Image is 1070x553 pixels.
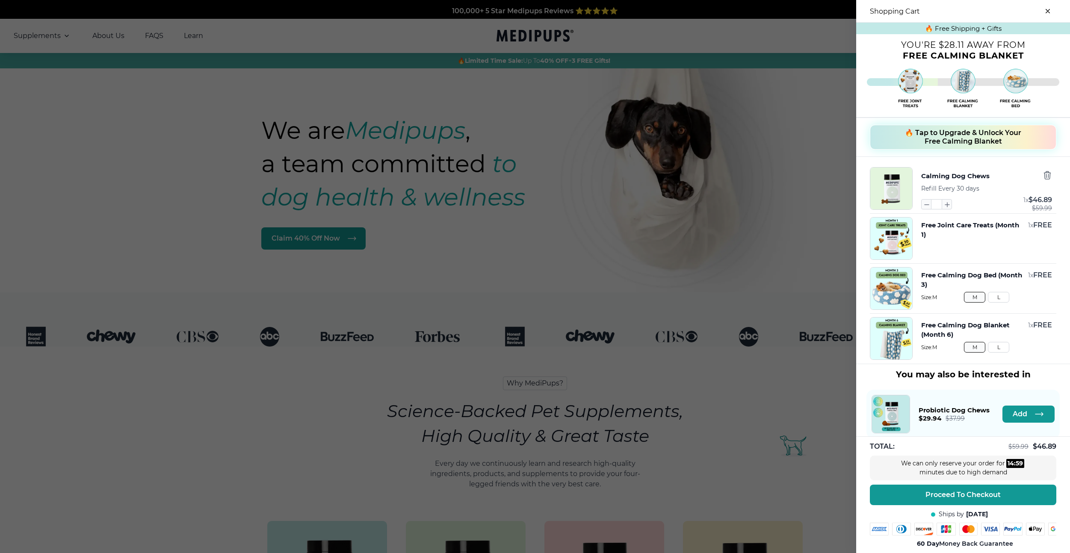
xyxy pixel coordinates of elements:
button: Free Calming Dog Bed (Month 3) [921,271,1024,289]
button: Free Calming Dog Blanket (Month 6) [921,321,1024,339]
a: Probiotic Dog Chews [872,395,910,433]
span: $ 46.89 [1033,442,1056,450]
button: L [988,342,1009,353]
button: Add [1002,406,1055,423]
span: FREE [1033,271,1052,279]
span: FREE [1033,321,1052,329]
span: Add [1013,410,1027,418]
span: $ 29.94 [919,414,941,422]
h3: You may also be interested in [866,369,1060,379]
span: $ 59.99 [1008,443,1029,450]
button: close-cart [1039,3,1056,20]
button: M [964,292,985,303]
span: 1 x [1023,196,1029,204]
span: TOTAL: [870,442,895,451]
img: diners-club [892,523,911,535]
span: Probiotic Dog Chews [919,406,990,414]
img: Calming Dog Chews [870,168,912,209]
div: 59 [1016,459,1023,468]
img: visa [981,523,1000,535]
span: $ 59.99 [1032,205,1052,212]
img: apple [1026,523,1045,535]
button: Free Joint Care Treats (Month 1) [921,221,1024,239]
span: Free Calming Blanket [903,50,1024,61]
span: Size: M [921,294,1052,300]
span: Size: M [921,344,1052,350]
span: $ 46.89 [1029,196,1052,204]
span: FREE [1033,221,1052,229]
strong: 60 Day [917,540,939,547]
img: amex [870,523,889,535]
span: Ships by [939,510,964,518]
span: 1 x [1028,221,1033,229]
img: jcb [937,523,956,535]
span: 🔥 Tap to Upgrade & Unlock Your Free Calming Blanket [905,129,1021,146]
span: [DATE] [966,510,988,518]
img: Free shipping [867,66,1059,111]
button: M [964,342,985,353]
p: You're $28.11 away from [856,43,1070,47]
span: 🔥 Free Shipping + Gifts [925,24,1002,32]
span: Money Back Guarantee [917,540,1013,548]
img: google [1048,523,1067,535]
img: discover [914,523,933,535]
span: Proceed To Checkout [925,491,1001,499]
h3: Shopping Cart [870,7,920,15]
button: Calming Dog Chews [921,171,990,182]
img: mastercard [959,523,978,535]
img: paypal [1003,523,1023,535]
button: Proceed To Checkout [870,485,1056,505]
img: Free Calming Dog Bed (Month 3) [870,268,912,309]
span: 1 x [1028,271,1033,279]
img: Free Calming Dog Blanket (Month 6) [870,318,912,359]
a: Probiotic Dog Chews$29.94$37.99 [919,406,990,422]
div: : [1006,459,1024,468]
span: $ 37.99 [946,415,965,422]
img: Probiotic Dog Chews [872,395,910,433]
span: Refill Every 30 days [921,185,979,192]
div: We can only reserve your order for minutes due to high demand [899,459,1027,477]
button: L [988,292,1009,303]
span: 1 x [1028,321,1033,329]
div: 14 [1008,459,1014,468]
img: Free Joint Care Treats (Month 1) [870,218,912,259]
button: 🔥 Tap to Upgrade & Unlock Your Free Calming Blanket [870,125,1056,150]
